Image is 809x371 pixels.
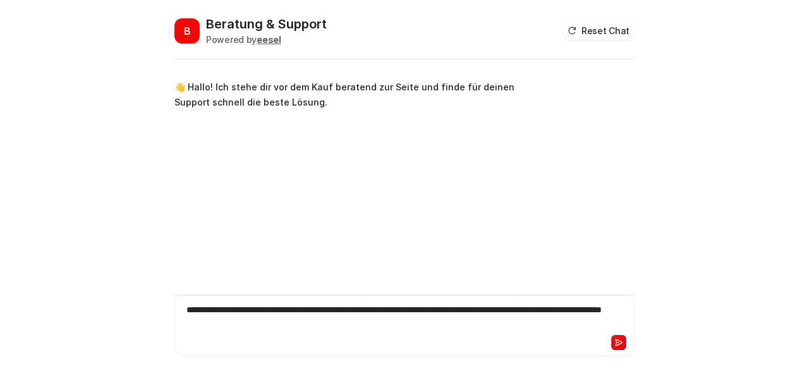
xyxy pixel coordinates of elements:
span: B [174,18,200,44]
b: eesel [257,34,281,45]
button: Reset Chat [564,21,635,40]
p: 👋 Hallo! Ich stehe dir vor dem Kauf beratend zur Seite und finde für deinen Support schnell die b... [174,80,544,110]
div: Powered by [206,33,327,46]
h2: Beratung & Support [206,15,327,33]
